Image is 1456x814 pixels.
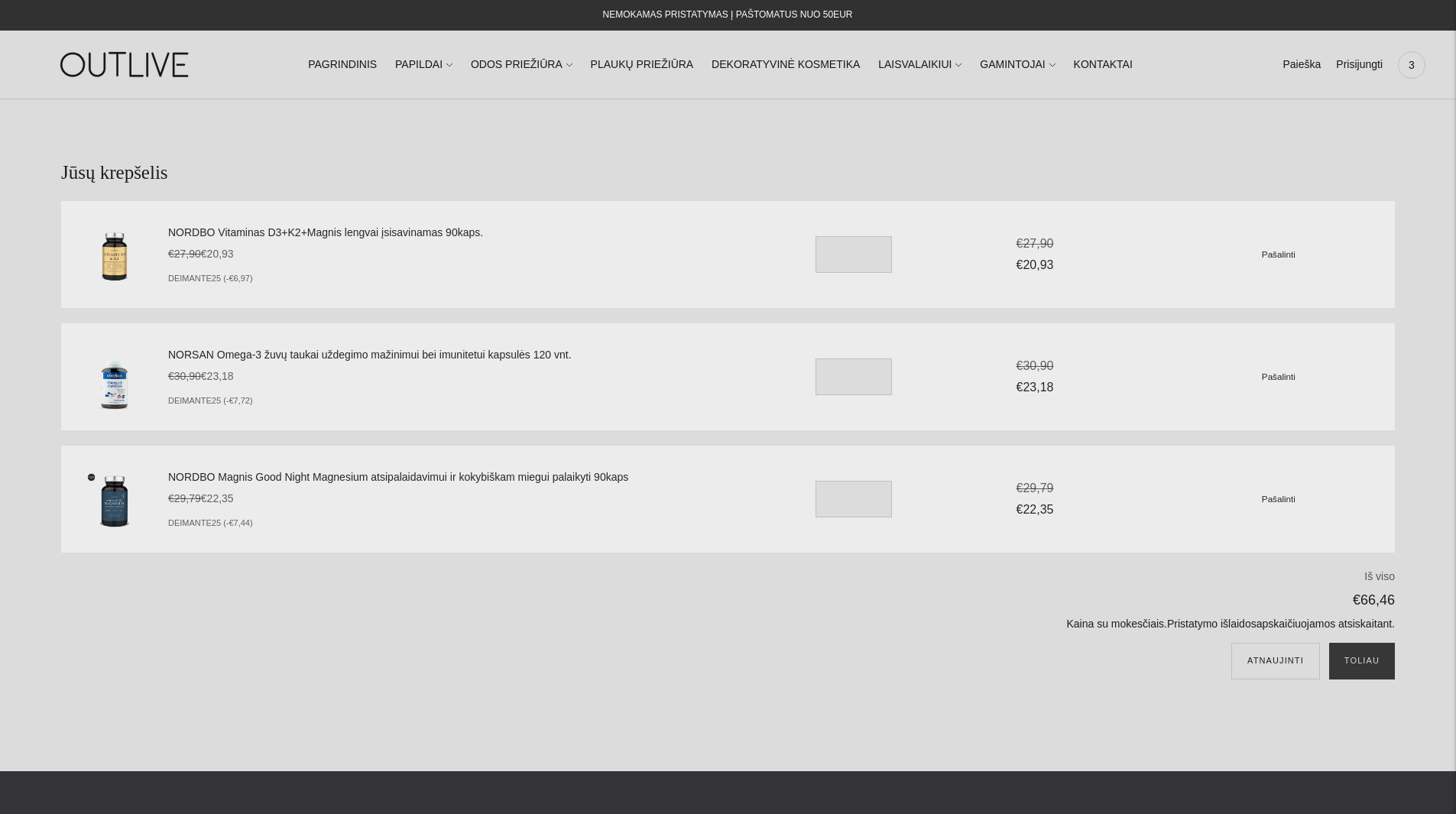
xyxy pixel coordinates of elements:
[168,492,201,504] s: €29,79
[1262,494,1295,504] small: Pašalinti
[1262,370,1295,382] a: Pašalinti
[934,233,1136,275] div: €20,93
[1074,48,1133,82] a: KONTAKTAI
[591,48,694,82] a: PLAUKŲ PRIEŽIŪRA
[1401,54,1422,76] span: 3
[168,368,759,407] div: €23,18
[1329,643,1395,679] button: Toliau
[168,248,201,260] s: €27,90
[308,48,377,82] a: PAGRINDINIS
[528,615,1395,634] p: Kaina su mokesčiais. apskaičiuojamos atsiskaitant.
[1262,249,1295,259] small: Pašalinti
[1262,371,1295,381] small: Pašalinti
[1017,359,1054,372] s: €30,90
[168,245,759,284] div: €20,93
[528,568,1395,586] p: Iš viso
[168,395,759,407] li: DEIMANTE25 (-€7,72)
[1017,482,1054,495] s: €29,79
[168,469,759,487] a: NORDBO Magnis Good Night Magnesium atsipalaidavimui ir kokybiškam miegui palaikyti 90kaps
[471,48,572,82] a: ODOS PRIEŽIŪRA
[1336,48,1383,82] a: Prisijungti
[76,339,153,415] img: NORSAN Omega-3 žuvų taukai uždegimo mažinimui bei imunitetui kapsulės 120 vnt.
[934,355,1136,397] div: €23,18
[528,589,1395,612] p: €66,46
[878,48,961,82] a: LAISVALAIKIUI
[395,48,452,82] a: PAPILDAI
[712,48,860,82] a: DEKORATYVINĖ KOSMETIKA
[1262,248,1295,260] a: Pašalinti
[1398,48,1425,82] a: 3
[76,216,153,293] img: NORDBO Vitaminas D3+K2+Magnis lengvai įsisavinamas 90kaps.
[168,224,759,242] a: NORDBO Vitaminas D3+K2+Magnis lengvai įsisavinamas 90kaps.
[816,481,892,517] input: Translation missing: en.cart.general.item_quantity
[934,478,1136,520] div: €22,35
[1262,492,1295,504] a: Pašalinti
[168,490,759,529] div: €22,35
[168,346,759,365] a: NORSAN Omega-3 žuvų taukai uždegimo mažinimui bei imunitetui kapsulės 120 vnt.
[603,6,853,24] div: NEMOKAMAS PRISTATYMAS Į PAŠTOMATUS NUO 50EUR
[31,38,222,91] img: OUTLIVE
[168,273,759,284] li: DEIMANTE25 (-€6,97)
[61,161,1395,186] h1: Jūsų krepšelis
[1283,48,1321,82] a: Paieška
[1167,618,1257,630] a: Pristatymo išlaidos
[1017,237,1054,250] s: €27,90
[168,517,759,529] li: DEIMANTE25 (-€7,44)
[980,48,1055,82] a: GAMINTOJAI
[76,461,153,537] img: NORDBO Magnis Good Night Magnesium atsipalaidavimui ir kokybiškam miegui palaikyti 90kaps
[816,236,892,273] input: Translation missing: en.cart.general.item_quantity
[1231,643,1320,679] button: Atnaujinti
[816,358,892,395] input: Translation missing: en.cart.general.item_quantity
[168,370,201,382] s: €30,90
